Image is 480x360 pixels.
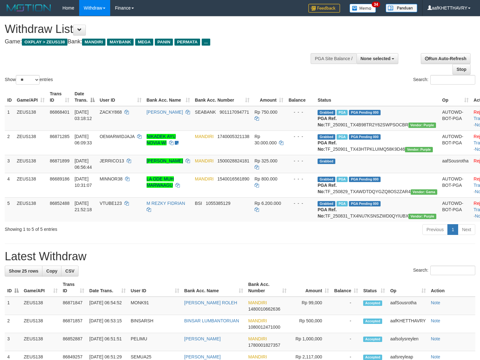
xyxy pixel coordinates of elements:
td: - [332,315,361,333]
span: Marked by aafkaynarin [337,177,348,182]
td: ZEUS138 [14,197,47,222]
a: Show 25 rows [5,266,42,276]
td: ZEUS138 [21,297,60,315]
span: Grabbed [318,177,335,182]
td: aafSousrotha [388,297,428,315]
span: MANDIRI [248,354,267,359]
span: Copy 1500028824181 to clipboard [217,158,249,163]
th: Game/API: activate to sort column ascending [21,279,60,297]
td: ZEUS138 [14,173,47,197]
span: [DATE] 21:52:18 [74,201,92,212]
th: User ID: activate to sort column ascending [128,279,182,297]
td: 86871847 [60,297,87,315]
span: MANDIRI [195,134,214,139]
a: BINSAR LUMBANTORUAN [184,318,239,323]
span: [DATE] 06:56:44 [74,158,92,170]
td: BINSARSH [128,315,182,333]
th: Status: activate to sort column ascending [361,279,388,297]
span: Grabbed [318,159,335,164]
div: Showing 1 to 5 of 5 entries [5,224,195,232]
td: AUTOWD-BOT-PGA [440,106,471,131]
div: - - - [288,158,313,164]
select: Showentries [16,75,40,85]
span: MANDIRI [248,318,267,323]
td: 4 [5,173,14,197]
span: 86868401 [50,110,69,115]
td: 1 [5,106,14,131]
span: PGA Pending [349,110,381,115]
span: Copy 1480010662636 to clipboard [248,306,280,312]
span: Copy [46,268,57,274]
span: Vendor URL: https://trx4.1velocity.biz [408,214,436,219]
td: ZEUS138 [14,155,47,173]
a: Previous [422,224,448,235]
span: Copy 1540016561890 to clipboard [217,176,249,181]
td: [DATE] 06:53:15 [87,315,128,333]
th: Trans ID: activate to sort column ascending [60,279,87,297]
span: None selected [361,56,391,61]
td: aafsolysreylen [388,333,428,351]
a: Note [431,318,440,323]
span: Copy 1080012471000 to clipboard [248,325,280,330]
a: [PERSON_NAME] [184,336,221,341]
span: 86871899 [50,158,69,163]
td: TF_250901_TX4B98TR2Y62SWPSOCBR [315,106,439,131]
span: Copy 1740005321138 to clipboard [217,134,249,139]
label: Search: [413,75,475,85]
span: [DATE] 06:09:33 [74,134,92,145]
a: Note [431,300,440,305]
span: Show 25 rows [9,268,38,274]
div: PGA Site Balance / [311,53,356,64]
span: PGA Pending [349,134,381,140]
span: [DATE] 10:31:07 [74,176,92,188]
a: M REZKY FIDRIAN [147,201,185,206]
td: AUTOWD-BOT-PGA [440,197,471,222]
img: Feedback.jpg [308,4,340,13]
th: Status [315,88,439,106]
td: AUTOWD-BOT-PGA [440,130,471,155]
th: Amount: activate to sort column ascending [252,88,286,106]
span: MANDIRI [248,300,267,305]
img: MOTION_logo.png [5,3,53,13]
span: OEMARWIDJAJA [100,134,135,139]
input: Search: [430,266,475,275]
td: aafSousrotha [440,155,471,173]
th: Balance: activate to sort column ascending [332,279,361,297]
a: Run Auto-Refresh [421,53,471,64]
span: Rp 6.200.000 [255,201,281,206]
th: Balance [286,88,315,106]
td: 3 [5,155,14,173]
td: - [332,333,361,351]
td: 2 [5,315,21,333]
span: Grabbed [318,201,335,206]
th: Action [428,279,475,297]
span: BSI [195,201,202,206]
th: Op: activate to sort column ascending [440,88,471,106]
div: - - - [288,200,313,206]
td: Rp 1,000,000 [289,333,332,351]
span: Rp 325.000 [255,158,277,163]
b: PGA Ref. No: [318,207,337,218]
th: Date Trans.: activate to sort column ascending [87,279,128,297]
span: Accepted [363,319,382,324]
td: ZEUS138 [21,333,60,351]
th: ID: activate to sort column descending [5,279,21,297]
label: Search: [413,266,475,275]
td: 2 [5,130,14,155]
td: Rp 99,000 [289,297,332,315]
span: Rp 800.000 [255,176,277,181]
span: PGA Pending [349,201,381,206]
span: Copy 901117094771 to clipboard [219,110,249,115]
td: 1 [5,297,21,315]
td: TF_250901_TX43HTPKLUIMQ58K9D46 [315,130,439,155]
td: MONK91 [128,297,182,315]
span: MAYBANK [107,39,134,46]
th: Bank Acc. Name: activate to sort column ascending [144,88,193,106]
span: MANDIRI [195,176,214,181]
a: [PERSON_NAME] ROLEH [184,300,237,305]
b: PGA Ref. No: [318,183,337,194]
span: JERRICO13 [100,158,124,163]
span: Marked by aafsolysreylen [337,201,348,206]
span: Vendor URL: https://trx4.1velocity.biz [408,123,436,128]
span: Accepted [363,300,382,306]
